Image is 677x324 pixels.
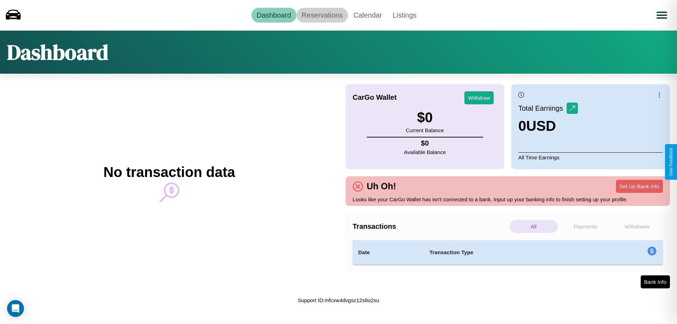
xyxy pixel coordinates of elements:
h4: $ 0 [404,139,446,147]
h4: Uh Oh! [363,181,400,191]
p: Total Earnings [518,102,567,115]
a: Calendar [348,8,387,23]
button: Open menu [652,5,672,25]
h4: Transactions [353,222,508,231]
h3: 0 USD [518,118,578,134]
p: Support ID: mfcxw4dvgsz12s8o2su [298,295,379,305]
h1: Dashboard [7,38,108,67]
p: All Time Earnings [518,152,663,162]
button: Set Up Bank Info [616,180,663,193]
table: simple table [353,240,663,265]
button: Withdraw [464,91,494,104]
a: Listings [387,8,422,23]
h3: $ 0 [406,110,444,126]
a: Reservations [297,8,348,23]
button: Bank Info [641,275,670,288]
div: Open Intercom Messenger [7,300,24,317]
h2: No transaction data [103,164,235,180]
p: Available Balance [404,147,446,157]
p: Withdraws [613,220,661,233]
p: Current Balance [406,126,444,135]
p: Payments [561,220,610,233]
h4: Transaction Type [429,248,590,257]
a: Dashboard [251,8,297,23]
p: Looks like your CarGo Wallet has isn't connected to a bank. Input up your banking info to finish ... [353,195,663,204]
div: Give Feedback [669,148,673,176]
p: All [510,220,558,233]
h4: CarGo Wallet [353,93,397,102]
h4: Date [358,248,418,257]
